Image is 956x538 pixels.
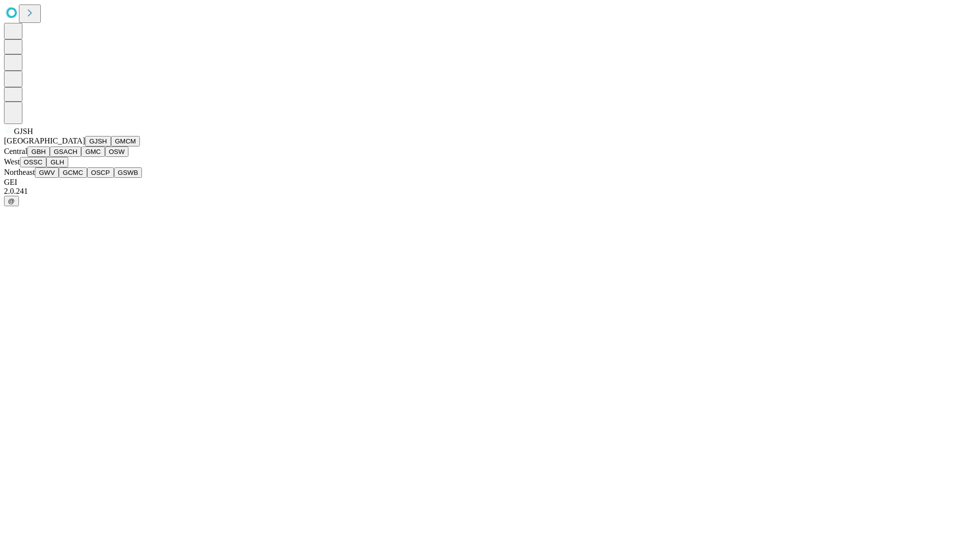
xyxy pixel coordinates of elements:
button: OSSC [20,157,47,167]
div: 2.0.241 [4,187,952,196]
button: GLH [46,157,68,167]
button: GWV [35,167,59,178]
span: GJSH [14,127,33,135]
span: @ [8,197,15,205]
button: GMCM [111,136,140,146]
button: GSWB [114,167,142,178]
button: GMC [81,146,105,157]
span: Central [4,147,27,155]
button: GBH [27,146,50,157]
button: GSACH [50,146,81,157]
button: GCMC [59,167,87,178]
span: [GEOGRAPHIC_DATA] [4,136,85,145]
span: Northeast [4,168,35,176]
button: OSW [105,146,129,157]
span: West [4,157,20,166]
button: GJSH [85,136,111,146]
div: GEI [4,178,952,187]
button: OSCP [87,167,114,178]
button: @ [4,196,19,206]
